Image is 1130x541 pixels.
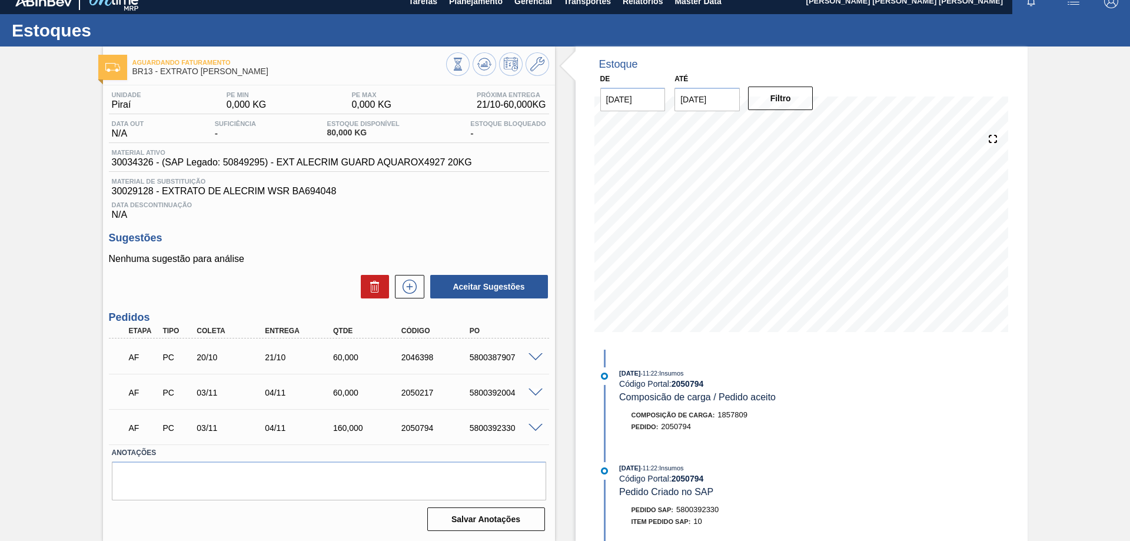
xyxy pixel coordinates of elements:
[632,518,691,525] span: Item pedido SAP:
[632,411,715,419] span: Composição de Carga :
[467,388,543,397] div: 5800392004
[641,465,657,472] span: - 11:22
[355,275,389,298] div: Excluir Sugestões
[159,388,195,397] div: Pedido de Compra
[424,274,549,300] div: Aceitar Sugestões
[467,353,543,362] div: 5800387907
[427,507,545,531] button: Salvar Anotações
[600,75,610,83] label: De
[112,149,472,156] span: Material ativo
[632,506,674,513] span: Pedido SAP:
[112,444,546,462] label: Anotações
[657,464,684,472] span: : Insumos
[227,91,267,98] span: PE MIN
[129,353,158,362] p: AF
[194,353,270,362] div: 20/10/2025
[327,128,400,137] span: 80,000 KG
[657,370,684,377] span: : Insumos
[194,423,270,433] div: 03/11/2025
[748,87,813,110] button: Filtro
[674,88,740,111] input: dd/mm/yyyy
[619,370,640,377] span: [DATE]
[330,353,407,362] div: 60,000
[351,99,391,110] span: 0,000 KG
[693,517,702,526] span: 10
[477,99,546,110] span: 21/10 - 60,000 KG
[676,505,719,514] span: 5800392330
[473,52,496,76] button: Atualizar Gráfico
[398,327,475,335] div: Código
[105,63,120,72] img: Ícone
[262,423,338,433] div: 04/11/2025
[330,388,407,397] div: 60,000
[215,120,256,127] span: Suficiência
[526,52,549,76] button: Ir ao Master Data / Geral
[619,464,640,472] span: [DATE]
[262,388,338,397] div: 04/11/2025
[109,232,549,244] h3: Sugestões
[601,467,608,474] img: atual
[600,88,666,111] input: dd/mm/yyyy
[330,327,407,335] div: Qtde
[159,423,195,433] div: Pedido de Compra
[12,24,221,37] h1: Estoques
[194,388,270,397] div: 03/11/2025
[126,415,161,441] div: Aguardando Faturamento
[632,423,659,430] span: Pedido :
[132,59,446,66] span: Aguardando Faturamento
[398,388,475,397] div: 2050217
[112,120,144,127] span: Data out
[227,99,267,110] span: 0,000 KG
[477,91,546,98] span: Próxima Entrega
[262,353,338,362] div: 21/10/2025
[672,474,704,483] strong: 2050794
[132,67,446,76] span: BR13 - EXTRATO DE ALECRIM
[126,380,161,406] div: Aguardando Faturamento
[467,120,549,139] div: -
[446,52,470,76] button: Visão Geral dos Estoques
[112,157,472,168] span: 30034326 - (SAP Legado: 50849295) - EXT ALECRIM GUARD AQUAROX4927 20KG
[619,474,899,483] div: Código Portal:
[717,410,747,419] span: 1857809
[194,327,270,335] div: Coleta
[159,353,195,362] div: Pedido de Compra
[129,388,158,397] p: AF
[212,120,259,139] div: -
[112,91,141,98] span: Unidade
[499,52,523,76] button: Programar Estoque
[599,58,638,71] div: Estoque
[430,275,548,298] button: Aceitar Sugestões
[619,392,776,402] span: Composicão de carga / Pedido aceito
[641,370,657,377] span: - 11:22
[389,275,424,298] div: Nova sugestão
[467,423,543,433] div: 5800392330
[109,254,549,264] p: Nenhuma sugestão para análise
[470,120,546,127] span: Estoque Bloqueado
[661,422,691,431] span: 2050794
[126,327,161,335] div: Etapa
[112,178,546,185] span: Material de Substituição
[351,91,391,98] span: PE MAX
[327,120,400,127] span: Estoque Disponível
[112,99,141,110] span: Piraí
[467,327,543,335] div: PO
[126,344,161,370] div: Aguardando Faturamento
[619,487,713,497] span: Pedido Criado no SAP
[674,75,688,83] label: Até
[112,186,546,197] span: 30029128 - EXTRATO DE ALECRIM WSR BA694048
[398,353,475,362] div: 2046398
[109,120,147,139] div: N/A
[619,379,899,389] div: Código Portal:
[601,373,608,380] img: atual
[330,423,407,433] div: 160,000
[109,197,549,220] div: N/A
[262,327,338,335] div: Entrega
[672,379,704,389] strong: 2050794
[398,423,475,433] div: 2050794
[112,201,546,208] span: Data Descontinuação
[129,423,158,433] p: AF
[109,311,549,324] h3: Pedidos
[159,327,195,335] div: Tipo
